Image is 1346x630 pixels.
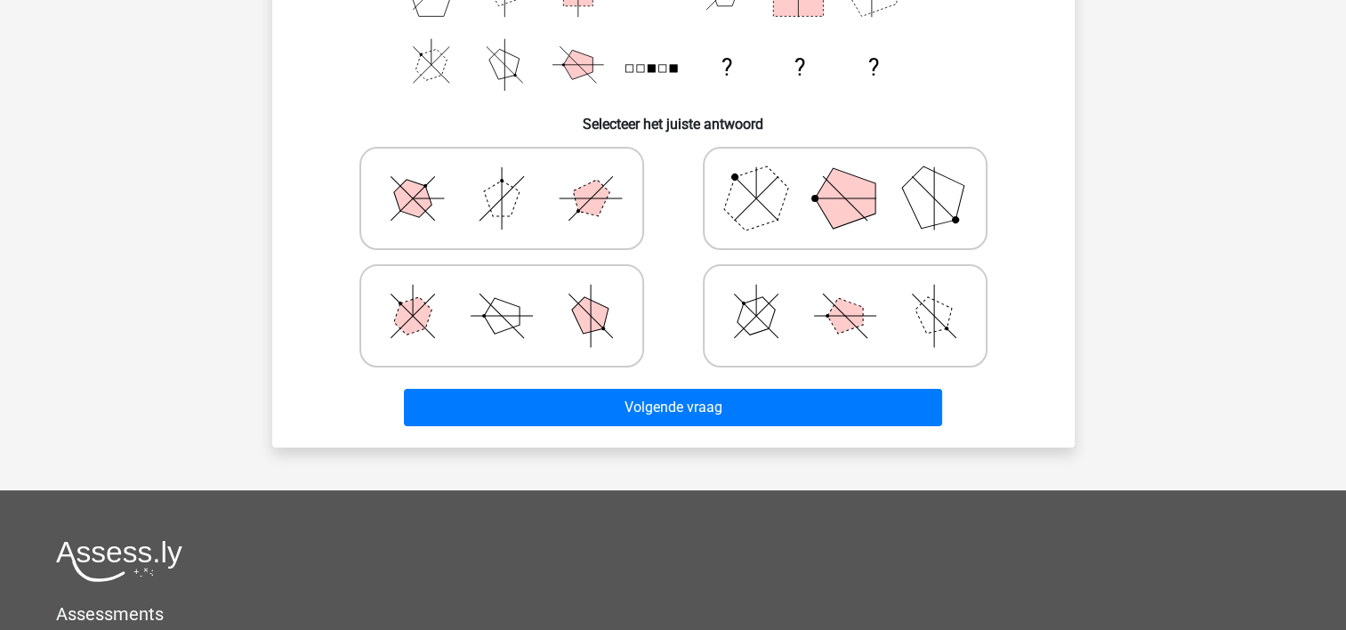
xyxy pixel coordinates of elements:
button: Volgende vraag [404,389,942,426]
h6: Selecteer het juiste antwoord [301,101,1046,133]
text: ? [721,54,731,81]
img: Assessly logo [56,540,182,582]
text: ? [794,54,805,81]
text: ? [867,54,878,81]
h5: Assessments [56,603,1290,625]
